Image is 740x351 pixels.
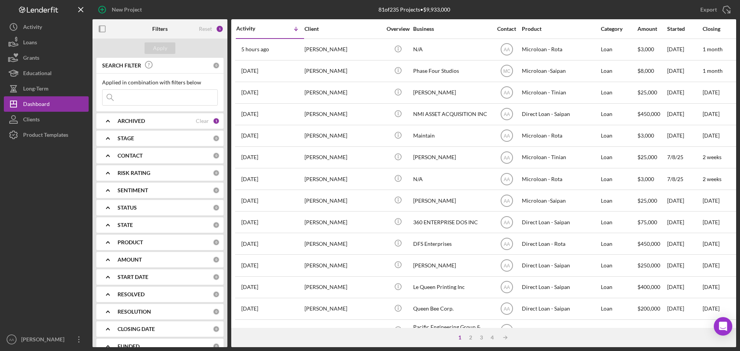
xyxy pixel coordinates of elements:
button: Activity [4,19,89,35]
div: Microloan -Saipan [522,61,599,81]
div: [DATE] [667,212,702,232]
div: 81 of 235 Projects • $9,933,000 [378,7,450,13]
button: Long-Term [4,81,89,96]
div: 0 [213,274,220,280]
div: Direct Loan - Saipan [522,212,599,232]
div: Loan [601,320,637,341]
div: Open Intercom Messenger [714,317,732,336]
div: N/A [413,39,490,60]
b: RISK RATING [118,170,150,176]
div: 0 [213,135,220,142]
div: Direct Loan - Rota [522,233,599,254]
div: [PERSON_NAME] [304,39,382,60]
text: AA [503,112,510,117]
div: 0 [213,291,220,298]
div: Reset [199,26,212,32]
div: Direct Loan - Saipan [522,320,599,341]
div: 0 [213,343,220,350]
text: AA [503,47,510,52]
b: STAGE [118,135,134,141]
div: [PERSON_NAME] [304,277,382,297]
time: 2025-06-02 23:05 [241,327,258,333]
time: [DATE] [703,240,720,247]
b: RESOLVED [118,291,145,297]
div: New Project [112,2,142,17]
div: $200,000 [637,299,666,319]
div: Loan [601,255,637,275]
div: Microloan - Tinian [522,82,599,103]
text: AA [503,176,510,182]
div: [DATE] [667,61,702,81]
div: [DATE] [667,233,702,254]
div: Educational [23,65,52,83]
div: Direct Loan - Saipan [522,299,599,319]
time: [DATE] [703,197,720,204]
div: Queen Bee Corp. [413,299,490,319]
b: STATE [118,222,133,228]
time: 2025-07-04 07:50 [241,219,258,225]
div: Business [413,26,490,32]
div: $75,000 [637,212,666,232]
time: [DATE] [703,219,720,225]
div: $200,000 [637,320,666,341]
b: ARCHIVED [118,118,145,124]
div: Microloan - Rota [522,39,599,60]
time: [DATE] [703,284,720,290]
div: $3,000 [637,126,666,146]
time: 1 month [703,46,723,52]
div: 0 [213,187,220,194]
div: Loan [601,277,637,297]
div: Loan [601,299,637,319]
div: [DATE] [667,39,702,60]
div: Microloan - Rota [522,126,599,146]
div: [DATE] [667,255,702,275]
div: [DATE] [667,320,702,341]
a: Educational [4,65,89,81]
b: CLOSING DATE [118,326,155,332]
time: [DATE] [703,111,720,117]
div: 0 [213,256,220,263]
div: Long-Term [23,81,49,98]
time: [DATE] [703,132,720,139]
time: 2025-07-23 01:58 [241,154,258,160]
div: [PERSON_NAME] [413,255,490,275]
div: Loan [601,61,637,81]
b: SENTIMENT [118,187,148,193]
div: Loan [601,82,637,103]
div: Microloan -Saipan [522,190,599,211]
text: AA [503,90,510,96]
time: 2 weeks [703,176,721,182]
div: 7/8/25 [667,169,702,189]
div: 0 [213,152,220,159]
text: AA [503,306,510,312]
time: [DATE] [703,262,720,269]
button: New Project [92,2,150,17]
div: [DATE] [667,82,702,103]
text: AA [503,241,510,247]
div: Direct Loan - Saipan [522,255,599,275]
div: [PERSON_NAME] [304,169,382,189]
a: Grants [4,50,89,65]
button: Export [693,2,736,17]
button: AA[PERSON_NAME] [4,332,89,347]
text: MC [503,69,510,74]
b: FUNDED [118,343,140,349]
b: PRODUCT [118,239,143,245]
text: AA [503,133,510,139]
div: DFS Enterprises [413,233,490,254]
div: 0 [213,222,220,228]
div: N/A [413,169,490,189]
div: Loans [23,35,37,52]
button: Apply [145,42,175,54]
div: [PERSON_NAME] [413,190,490,211]
div: Product [522,26,599,32]
b: CONTACT [118,153,143,159]
div: [PERSON_NAME] [413,147,490,168]
div: Clear [196,118,209,124]
div: 0 [213,326,220,333]
a: Dashboard [4,96,89,112]
time: 2025-08-05 00:08 [241,89,258,96]
text: AA [503,285,510,290]
time: 2025-07-03 00:59 [241,241,258,247]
